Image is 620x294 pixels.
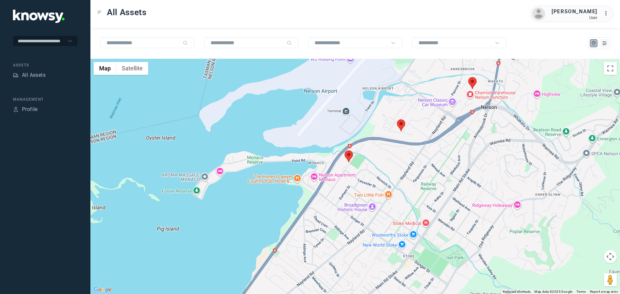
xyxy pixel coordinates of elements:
a: Report a map error [590,290,618,293]
div: List [602,40,607,46]
img: Application Logo [13,10,65,23]
button: Show street map [94,62,116,75]
div: [PERSON_NAME] [552,8,597,15]
a: ProfileProfile [13,106,38,113]
div: Map [591,40,597,46]
div: Toggle Menu [97,10,102,15]
button: Show satellite imagery [116,62,148,75]
a: Terms (opens in new tab) [576,290,586,293]
tspan: ... [604,11,611,16]
a: Open this area in Google Maps (opens a new window) [92,286,113,294]
div: Profile [13,106,19,112]
div: All Assets [22,71,46,79]
div: Search [287,40,292,46]
span: Map data ©2025 Google [534,290,572,293]
img: avatar.png [532,7,545,20]
div: Assets [13,62,77,68]
a: AssetsAll Assets [13,71,46,79]
span: All Assets [107,6,147,18]
div: : [604,10,612,18]
button: Keyboard shortcuts [503,289,531,294]
div: Profile [22,106,38,113]
button: Toggle fullscreen view [604,62,617,75]
div: User [552,15,597,20]
div: : [604,10,612,17]
div: Search [183,40,188,46]
div: Management [13,96,77,102]
img: Google [92,286,113,294]
div: Assets [13,72,19,78]
button: Map camera controls [604,250,617,263]
button: Drag Pegman onto the map to open Street View [604,273,617,286]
